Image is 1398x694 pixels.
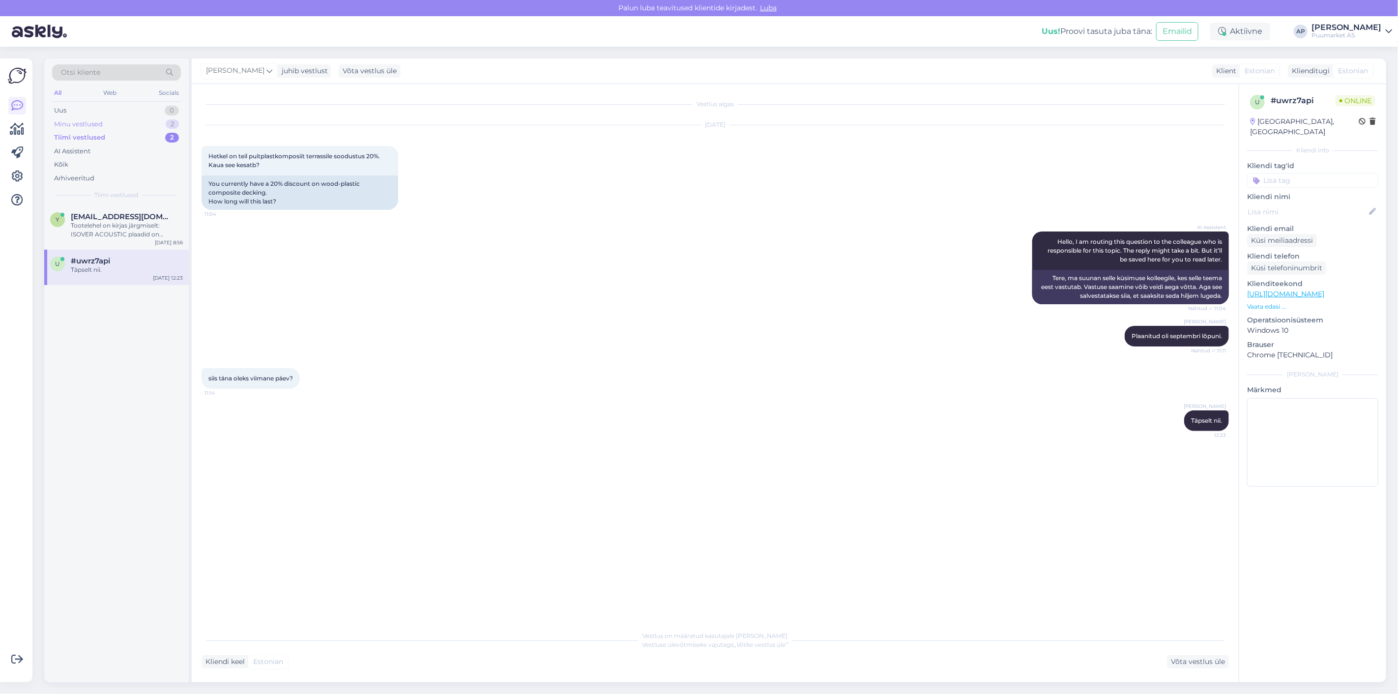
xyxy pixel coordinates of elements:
span: 11:14 [204,389,241,397]
p: Kliendi tag'id [1247,161,1378,171]
div: Socials [157,87,181,99]
div: 0 [165,106,179,116]
div: Kliendi keel [202,657,245,667]
span: Luba [757,3,780,12]
input: Lisa tag [1247,173,1378,188]
div: Puumarket AS [1311,31,1381,39]
div: AI Assistent [54,146,90,156]
span: AI Assistent [1189,224,1226,231]
div: # uwrz7api [1271,95,1336,107]
span: siis täna oleks viimane päev? [208,375,293,382]
button: Emailid [1156,22,1198,41]
span: Nähtud ✓ 11:04 [1188,305,1226,312]
p: Kliendi telefon [1247,251,1378,261]
div: [PERSON_NAME] [1311,24,1381,31]
span: Hello, I am routing this question to the colleague who is responsible for this topic. The reply m... [1048,238,1223,263]
div: Web [102,87,119,99]
span: Plaanitud oli septembri lõpuni. [1132,332,1222,340]
p: Kliendi email [1247,224,1378,234]
div: [DATE] [202,120,1229,129]
span: Vestlus on määratud kasutajale [PERSON_NAME] [643,632,788,639]
div: 2 [166,119,179,129]
div: Vestlus algas [202,100,1229,109]
p: Windows 10 [1247,325,1378,336]
div: [DATE] 8:56 [155,239,183,246]
span: #uwrz7api [71,257,110,265]
div: Aktiivne [1210,23,1270,40]
span: Online [1336,95,1375,106]
div: [DATE] 12:23 [153,274,183,282]
span: Tiimi vestlused [95,191,139,200]
span: [PERSON_NAME] [206,65,264,76]
div: Minu vestlused [54,119,103,129]
div: Tiimi vestlused [54,133,105,143]
div: Küsi telefoninumbrit [1247,261,1326,275]
div: Kliendi info [1247,146,1378,155]
div: juhib vestlust [278,66,328,76]
div: All [52,87,63,99]
div: Uus [54,106,66,116]
div: Tere, ma suunan selle küsimuse kolleegile, kes selle teema eest vastutab. Vastuse saamine võib ve... [1032,270,1229,304]
div: You currently have a 20% discount on wood-plastic composite decking. How long will this last? [202,175,398,210]
img: Askly Logo [8,66,27,85]
div: Võta vestlus üle [339,64,401,78]
div: Tootelehel on kirjas järgmiselt: ISOVER ACOUSTIC plaadid on kilepakendis ca 50% ulatuses kokku pr... [71,221,183,239]
i: „Võtke vestlus üle” [734,641,788,648]
span: Vestluse ülevõtmiseks vajutage [642,641,788,648]
div: [PERSON_NAME] [1247,370,1378,379]
p: Vaata edasi ... [1247,302,1378,311]
span: Hetkel on teil puitplastkomposiit terrassile soodustus 20%. Kaua see kesatb? [208,152,380,169]
span: Estonian [1338,66,1368,76]
div: 2 [165,133,179,143]
div: Täpselt nii. [71,265,183,274]
p: Klienditeekond [1247,279,1378,289]
span: y [56,216,59,223]
span: 11:04 [204,210,241,218]
span: Estonian [1245,66,1275,76]
p: Brauser [1247,340,1378,350]
span: Otsi kliente [61,67,100,78]
span: u [55,260,60,267]
p: Chrome [TECHNICAL_ID] [1247,350,1378,360]
span: yamahavod@icloud.com [71,212,173,221]
span: u [1255,98,1260,106]
div: Klient [1212,66,1236,76]
div: [GEOGRAPHIC_DATA], [GEOGRAPHIC_DATA] [1250,116,1359,137]
span: 12:23 [1189,432,1226,439]
div: Küsi meiliaadressi [1247,234,1317,247]
p: Märkmed [1247,385,1378,395]
a: [PERSON_NAME]Puumarket AS [1311,24,1392,39]
span: Nähtud ✓ 11:11 [1189,347,1226,354]
input: Lisa nimi [1248,206,1367,217]
span: Täpselt nii. [1191,417,1222,424]
div: Võta vestlus üle [1167,655,1229,668]
div: Arhiveeritud [54,173,94,183]
b: Uus! [1042,27,1060,36]
div: AP [1294,25,1308,38]
p: Operatsioonisüsteem [1247,315,1378,325]
div: Klienditugi [1288,66,1330,76]
span: Estonian [253,657,283,667]
a: [URL][DOMAIN_NAME] [1247,289,1324,298]
span: [PERSON_NAME] [1184,403,1226,410]
p: Kliendi nimi [1247,192,1378,202]
div: Kõik [54,160,68,170]
span: [PERSON_NAME] [1184,318,1226,325]
div: Proovi tasuta juba täna: [1042,26,1152,37]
